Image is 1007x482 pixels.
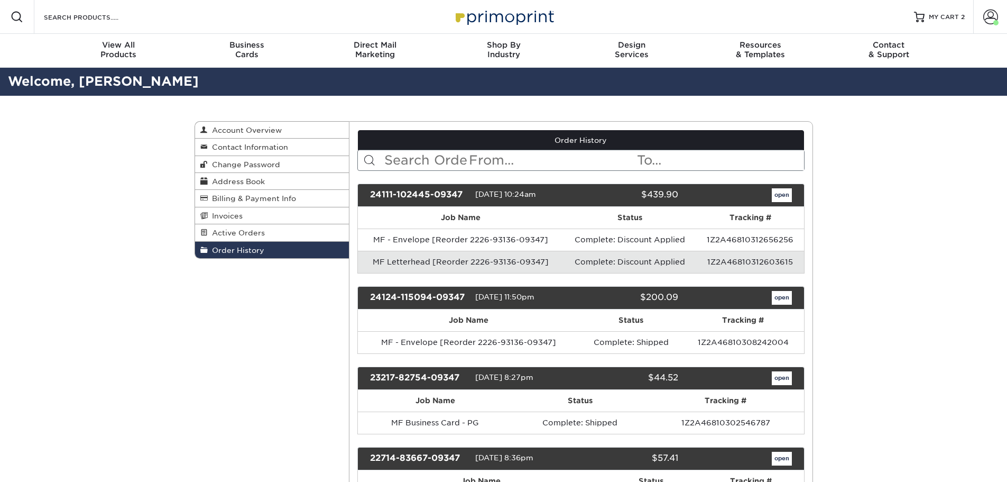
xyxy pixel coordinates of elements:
span: [DATE] 11:50pm [475,293,534,301]
span: Shop By [439,40,568,50]
td: 1Z2A46810302546787 [648,412,804,434]
a: Active Orders [195,224,349,241]
div: Services [568,40,696,59]
div: 22714-83667-09347 [362,452,475,466]
a: open [772,452,792,466]
input: To... [636,150,804,170]
a: Shop ByIndustry [439,34,568,68]
span: [DATE] 8:36pm [475,453,533,462]
span: 2 [961,13,965,21]
a: open [772,371,792,385]
input: From... [468,150,636,170]
span: [DATE] 10:24am [475,190,536,198]
span: Order History [208,246,264,254]
span: [DATE] 8:27pm [475,373,533,381]
span: Active Orders [208,229,265,237]
span: Address Book [208,177,265,186]
td: 1Z2A46810312656256 [697,229,804,251]
th: Status [513,390,648,412]
a: Order History [195,242,349,258]
th: Status [580,310,682,331]
div: & Support [825,40,953,59]
span: Resources [696,40,825,50]
td: MF - Envelope [Reorder 2226-93136-09347] [358,331,580,353]
span: Account Overview [208,126,282,134]
div: Marketing [311,40,439,59]
td: 1Z2A46810312603615 [697,251,804,273]
div: Cards [182,40,311,59]
th: Job Name [358,390,513,412]
div: Industry [439,40,568,59]
td: 1Z2A46810308242004 [682,331,804,353]
th: Tracking # [697,207,804,229]
span: MY CART [929,13,959,22]
a: Change Password [195,156,349,173]
span: Business [182,40,311,50]
a: open [772,291,792,305]
td: Complete: Discount Applied [563,229,697,251]
td: Complete: Shipped [580,331,682,353]
th: Status [563,207,697,229]
div: $57.41 [573,452,686,466]
span: Change Password [208,160,280,169]
div: 24124-115094-09347 [362,291,475,305]
span: Invoices [208,212,243,220]
a: Order History [358,130,804,150]
a: Account Overview [195,122,349,139]
div: $200.09 [573,291,686,305]
input: Search Orders... [383,150,468,170]
td: MF Letterhead [Reorder 2226-93136-09347] [358,251,563,273]
input: SEARCH PRODUCTS..... [43,11,146,23]
a: Contact Information [195,139,349,156]
td: MF Business Card - PG [358,412,513,434]
span: Contact [825,40,953,50]
div: $44.52 [573,371,686,385]
a: Billing & Payment Info [195,190,349,207]
a: Resources& Templates [696,34,825,68]
td: Complete: Discount Applied [563,251,697,273]
th: Tracking # [682,310,804,331]
a: Direct MailMarketing [311,34,439,68]
span: Design [568,40,696,50]
a: open [772,188,792,202]
span: Direct Mail [311,40,439,50]
th: Tracking # [648,390,804,412]
img: Primoprint [451,5,557,28]
a: View AllProducts [54,34,183,68]
span: Contact Information [208,143,288,151]
a: DesignServices [568,34,696,68]
div: $439.90 [573,188,686,202]
td: Complete: Shipped [513,412,648,434]
td: MF - Envelope [Reorder 2226-93136-09347] [358,229,563,251]
div: 23217-82754-09347 [362,371,475,385]
a: Address Book [195,173,349,190]
th: Job Name [358,310,580,331]
a: BusinessCards [182,34,311,68]
span: Billing & Payment Info [208,194,296,203]
span: View All [54,40,183,50]
th: Job Name [358,207,563,229]
a: Contact& Support [825,34,953,68]
div: Products [54,40,183,59]
a: Invoices [195,207,349,224]
div: 24111-102445-09347 [362,188,475,202]
div: & Templates [696,40,825,59]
